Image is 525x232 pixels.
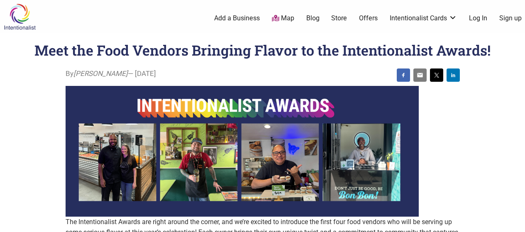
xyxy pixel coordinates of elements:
a: Blog [306,14,320,23]
img: facebook sharing button [400,72,407,78]
a: Log In [469,14,487,23]
a: Map [272,14,294,23]
img: email sharing button [417,72,423,78]
a: Add a Business [214,14,260,23]
h1: Meet the Food Vendors Bringing Flavor to the Intentionalist Awards! [34,41,491,59]
a: Intentionalist Cards [390,14,457,23]
a: Sign up [499,14,522,23]
img: linkedin sharing button [450,72,457,78]
i: [PERSON_NAME] [73,69,128,78]
span: By — [DATE] [66,68,156,79]
img: twitter sharing button [433,72,440,78]
a: Offers [359,14,378,23]
a: Store [331,14,347,23]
